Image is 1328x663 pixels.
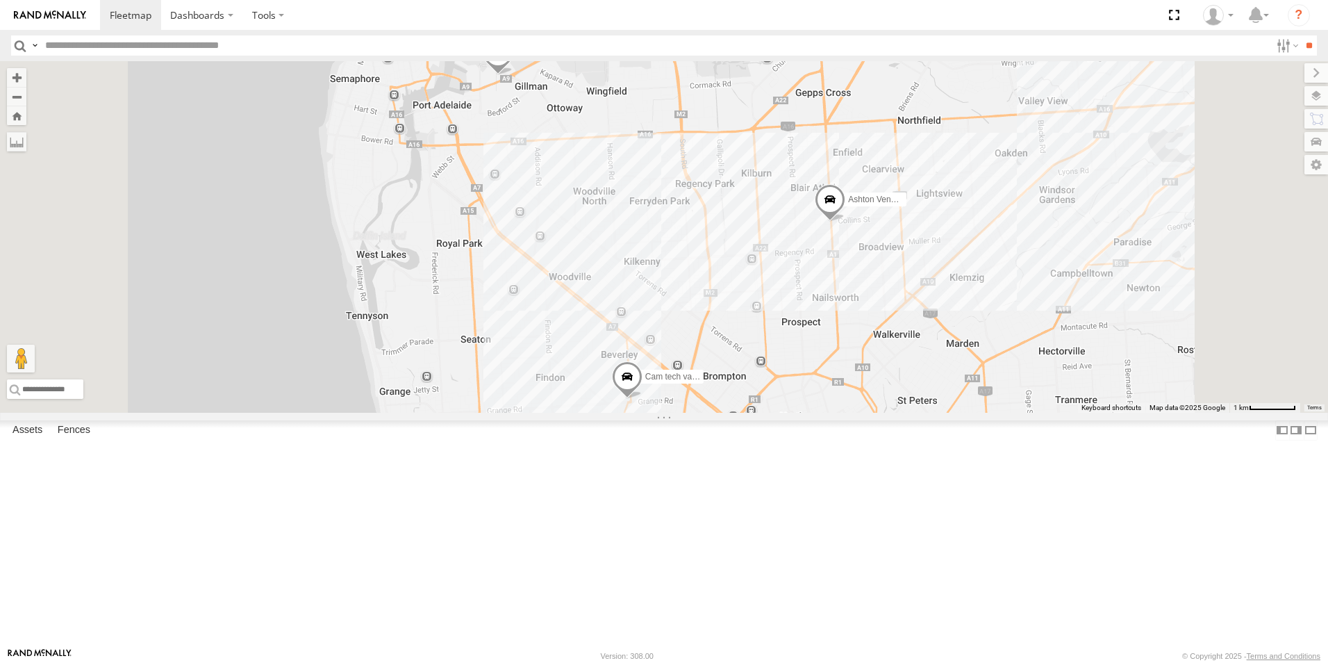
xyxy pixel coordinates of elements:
[14,10,86,20] img: rand-logo.svg
[1149,404,1225,411] span: Map data ©2025 Google
[1304,420,1318,441] label: Hide Summary Table
[1182,652,1320,660] div: © Copyright 2025 -
[8,649,72,663] a: Visit our Website
[1289,420,1303,441] label: Dock Summary Table to the Right
[848,195,961,205] span: Ashton Vending Van S726CZT
[7,87,26,106] button: Zoom out
[1271,35,1301,56] label: Search Filter Options
[7,345,35,373] button: Drag Pegman onto the map to open Street View
[1307,405,1322,411] a: Terms (opens in new tab)
[1234,404,1249,411] span: 1 km
[6,420,49,440] label: Assets
[1288,4,1310,26] i: ?
[1247,652,1320,660] a: Terms and Conditions
[1304,155,1328,174] label: Map Settings
[7,132,26,152] label: Measure
[7,68,26,87] button: Zoom in
[1198,5,1238,26] div: Cameron Roberts
[601,652,654,660] div: Version: 308.00
[29,35,40,56] label: Search Query
[7,106,26,125] button: Zoom Home
[1081,403,1141,413] button: Keyboard shortcuts
[645,372,737,382] span: Cam tech van S943DGC
[51,420,97,440] label: Fences
[1275,420,1289,441] label: Dock Summary Table to the Left
[1229,403,1300,413] button: Map Scale: 1 km per 64 pixels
